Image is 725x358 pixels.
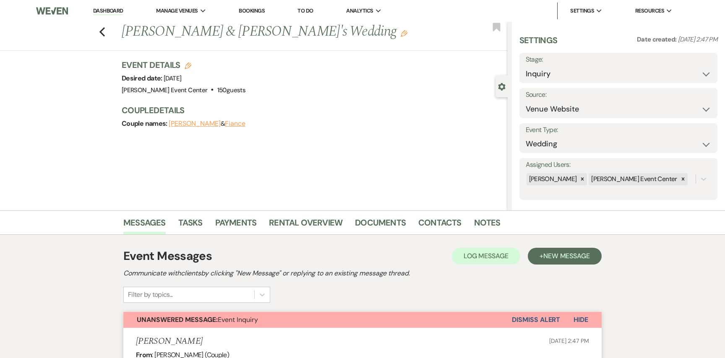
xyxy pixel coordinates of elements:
[128,290,173,300] div: Filter by topics...
[297,7,313,14] a: To Do
[169,119,245,128] span: &
[137,315,218,324] strong: Unanswered Message:
[122,119,169,128] span: Couple names:
[123,216,166,234] a: Messages
[526,124,711,136] label: Event Type:
[137,315,258,324] span: Event Inquiry
[498,82,506,90] button: Close lead details
[346,7,373,15] span: Analytics
[526,159,711,171] label: Assigned Users:
[474,216,501,234] a: Notes
[122,104,499,116] h3: Couple Details
[464,252,509,260] span: Log Message
[136,336,203,347] h5: [PERSON_NAME]
[123,312,512,328] button: Unanswered Message:Event Inquiry
[239,7,265,14] a: Bookings
[570,7,594,15] span: Settings
[543,252,590,260] span: New Message
[635,7,664,15] span: Resources
[637,35,678,44] span: Date created:
[169,120,221,127] button: [PERSON_NAME]
[355,216,406,234] a: Documents
[452,248,520,265] button: Log Message
[574,315,588,324] span: Hide
[560,312,602,328] button: Hide
[123,247,212,265] h1: Event Messages
[122,22,427,42] h1: [PERSON_NAME] & [PERSON_NAME]'s Wedding
[526,54,711,66] label: Stage:
[36,2,68,20] img: Weven Logo
[93,7,123,15] a: Dashboard
[589,173,678,185] div: [PERSON_NAME] Event Center
[526,89,711,101] label: Source:
[217,86,245,94] span: 150 guests
[225,120,245,127] button: Fiance
[549,337,589,345] span: [DATE] 2:47 PM
[519,34,558,53] h3: Settings
[178,216,203,234] a: Tasks
[215,216,257,234] a: Payments
[528,248,602,265] button: +New Message
[122,86,207,94] span: [PERSON_NAME] Event Center
[122,59,245,71] h3: Event Details
[123,268,602,278] h2: Communicate with clients by clicking "New Message" or replying to an existing message thread.
[156,7,198,15] span: Manage Venues
[527,173,578,185] div: [PERSON_NAME]
[164,74,181,83] span: [DATE]
[512,312,560,328] button: Dismiss Alert
[122,74,164,83] span: Desired date:
[678,35,717,44] span: [DATE] 2:47 PM
[269,216,342,234] a: Rental Overview
[401,29,407,37] button: Edit
[418,216,462,234] a: Contacts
